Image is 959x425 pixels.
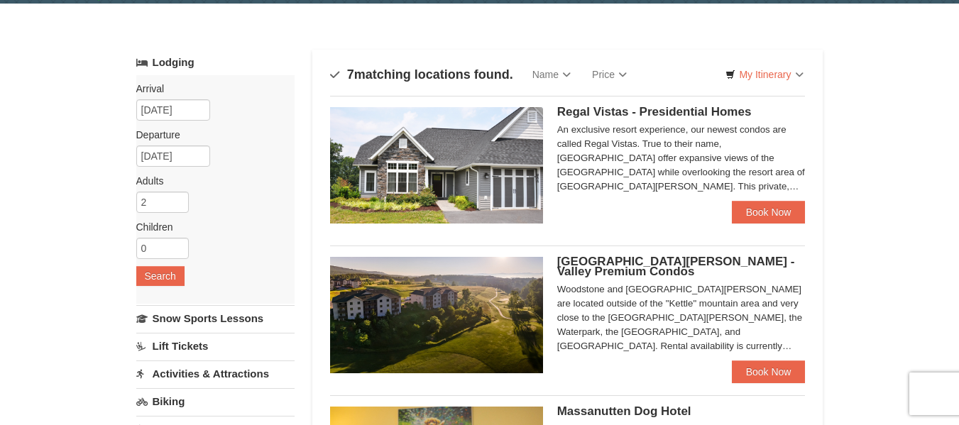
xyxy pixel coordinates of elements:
a: Lift Tickets [136,333,295,359]
label: Adults [136,174,284,188]
a: Price [581,60,637,89]
label: Departure [136,128,284,142]
label: Children [136,220,284,234]
img: 19219041-4-ec11c166.jpg [330,257,543,373]
h4: matching locations found. [330,67,513,82]
label: Arrival [136,82,284,96]
a: Book Now [732,201,806,223]
a: Snow Sports Lessons [136,305,295,331]
a: Name [522,60,581,89]
a: Activities & Attractions [136,360,295,387]
button: Search [136,266,185,286]
a: My Itinerary [716,64,812,85]
img: 19218991-1-902409a9.jpg [330,107,543,223]
a: Biking [136,388,295,414]
a: Book Now [732,360,806,383]
div: An exclusive resort experience, our newest condos are called Regal Vistas. True to their name, [G... [557,123,806,194]
span: [GEOGRAPHIC_DATA][PERSON_NAME] - Valley Premium Condos [557,255,795,278]
span: Massanutten Dog Hotel [557,404,691,418]
span: Regal Vistas - Presidential Homes [557,105,752,118]
span: 7 [347,67,354,82]
a: Lodging [136,50,295,75]
div: Woodstone and [GEOGRAPHIC_DATA][PERSON_NAME] are located outside of the "Kettle" mountain area an... [557,282,806,353]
